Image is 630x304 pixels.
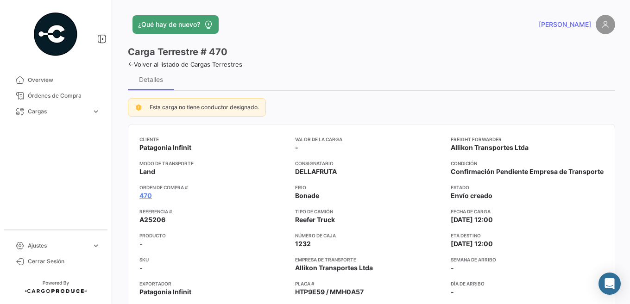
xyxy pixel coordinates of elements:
app-card-info-title: SKU [139,256,288,263]
app-card-info-title: Frio [295,184,443,191]
span: Bonade [295,191,319,200]
span: Overview [28,76,100,84]
app-card-info-title: Valor de la Carga [295,136,443,143]
app-card-info-title: Referencia # [139,208,288,215]
span: Reefer Truck [295,215,335,224]
span: Confirmación Pendiente Empresa de Transporte [451,167,604,176]
span: Envío creado [451,191,492,200]
span: Esta carga no tiene conductor designado. [150,104,259,111]
span: - [451,263,454,273]
app-card-info-title: Semana de Arribo [451,256,604,263]
app-card-info-title: Fecha de carga [451,208,604,215]
span: expand_more [92,107,100,116]
span: Allikon Transportes Ltda [451,143,529,152]
app-card-info-title: Cliente [139,136,288,143]
span: [DATE] 12:00 [451,215,493,224]
img: placeholder-user.png [596,15,615,34]
a: Volver al listado de Cargas Terrestres [128,61,242,68]
span: expand_more [92,242,100,250]
span: Órdenes de Compra [28,92,100,100]
app-card-info-title: Número de Caja [295,232,443,239]
app-card-info-title: Estado [451,184,604,191]
span: - [139,263,143,273]
span: [PERSON_NAME] [539,20,591,29]
div: Abrir Intercom Messenger [598,273,621,295]
app-card-info-title: Tipo de Camión [295,208,443,215]
span: A25206 [139,215,165,224]
img: powered-by.png [32,11,79,57]
span: ¿Qué hay de nuevo? [138,20,200,29]
app-card-info-title: Condición [451,160,604,167]
app-card-info-title: Placa # [295,280,443,287]
app-card-info-title: Día de Arribo [451,280,604,287]
div: Detalles [139,75,163,83]
span: Patagonia Infinit [139,287,191,297]
span: Cerrar Sesión [28,257,100,266]
button: ¿Qué hay de nuevo? [132,15,219,34]
app-card-info-title: Producto [139,232,288,239]
span: Land [139,167,155,176]
app-card-info-title: ETA Destino [451,232,604,239]
app-card-info-title: Orden de Compra # [139,184,288,191]
a: Overview [7,72,104,88]
span: Ajustes [28,242,88,250]
a: Órdenes de Compra [7,88,104,104]
span: Cargas [28,107,88,116]
app-card-info-title: Consignatario [295,160,443,167]
span: DELLAFRUTA [295,167,337,176]
app-card-info-title: Exportador [139,280,288,287]
span: - [139,239,143,248]
span: [DATE] 12:00 [451,239,493,248]
span: - [451,287,454,297]
app-card-info-title: Freight Forwarder [451,136,604,143]
span: Patagonia Infinit [139,143,191,152]
app-card-info-title: Empresa de Transporte [295,256,443,263]
app-card-info-title: Modo de Transporte [139,160,288,167]
span: HTP9E59 / MMH0A57 [295,287,364,297]
span: 1232 [295,239,311,248]
span: - [295,143,298,152]
span: Allikon Transportes Ltda [295,263,373,273]
a: 470 [139,191,152,200]
h3: Carga Terrestre # 470 [128,45,227,58]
